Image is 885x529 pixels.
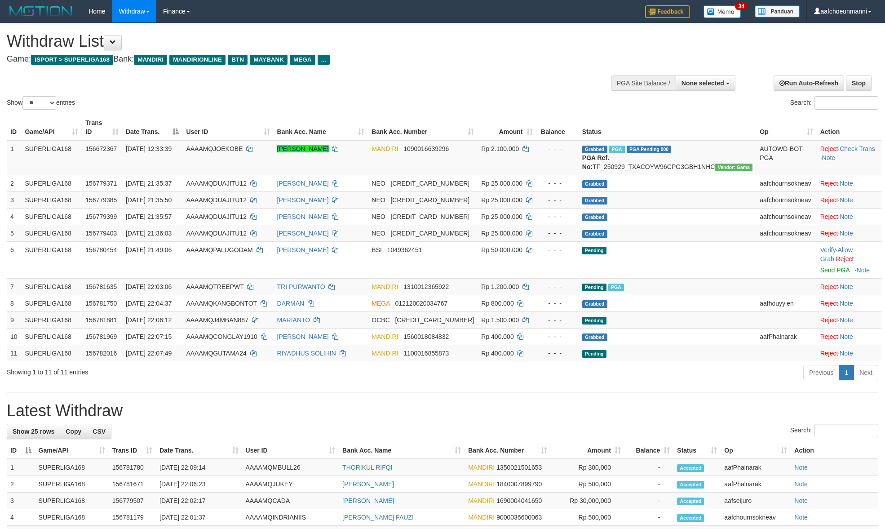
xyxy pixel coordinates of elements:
[7,140,21,175] td: 1
[839,365,854,380] a: 1
[817,328,881,345] td: ·
[496,497,542,504] span: Copy 1690004041650 to clipboard
[242,493,339,509] td: AAAAMQCADA
[817,278,881,295] td: ·
[481,196,522,204] span: Rp 25.000.000
[820,350,838,357] a: Reject
[186,350,246,357] span: AAAAMQGUTAMA24
[814,96,878,110] input: Search:
[582,300,607,308] span: Grabbed
[624,442,673,459] th: Balance: activate to sort column ascending
[126,145,172,152] span: [DATE] 12:33:39
[817,191,881,208] td: ·
[540,332,575,341] div: - - -
[156,509,242,526] td: [DATE] 22:01:37
[126,213,172,220] span: [DATE] 21:35:57
[277,145,329,152] a: [PERSON_NAME]
[820,283,838,290] a: Reject
[277,316,310,324] a: MARIANTO
[481,300,513,307] span: Rp 800.000
[820,246,853,262] span: ·
[579,140,756,175] td: TF_250929_TXACOYW96CPG3GBH1NHC
[7,345,21,361] td: 11
[7,295,21,311] td: 8
[126,283,172,290] span: [DATE] 22:03:06
[156,442,242,459] th: Date Trans.: activate to sort column ascending
[156,476,242,493] td: [DATE] 22:06:23
[126,316,172,324] span: [DATE] 22:06:12
[372,316,389,324] span: OCBC
[582,197,607,204] span: Grabbed
[582,230,607,238] span: Grabbed
[540,212,575,221] div: - - -
[840,196,853,204] a: Note
[715,164,752,171] span: Vendor URL: https://trx31.1velocity.biz
[840,283,853,290] a: Note
[624,459,673,476] td: -
[390,230,469,237] span: Copy 5859457140486971 to clipboard
[582,180,607,188] span: Grabbed
[756,208,816,225] td: aafchournsokneav
[677,481,704,489] span: Accepted
[13,428,54,435] span: Show 25 rows
[624,509,673,526] td: -
[721,459,791,476] td: aafPhalnarak
[540,299,575,308] div: - - -
[794,464,808,471] a: Note
[403,145,449,152] span: Copy 1090016639296 to clipboard
[481,316,519,324] span: Rp 1.500.000
[627,146,672,153] span: PGA Pending
[735,2,747,10] span: 34
[35,476,109,493] td: SUPERLIGA168
[481,180,522,187] span: Rp 25.000.000
[242,459,339,476] td: AAAAMQMBULL26
[403,350,449,357] span: Copy 1100016855873 to clipboard
[7,96,75,110] label: Show entries
[820,145,838,152] a: Reject
[481,350,513,357] span: Rp 400.000
[481,283,519,290] span: Rp 1.200.000
[390,213,469,220] span: Copy 5859457140486971 to clipboard
[126,196,172,204] span: [DATE] 21:35:50
[390,180,469,187] span: Copy 5859457140486971 to clipboard
[85,180,117,187] span: 156779371
[774,76,844,91] a: Run Auto-Refresh
[496,464,542,471] span: Copy 1350021501653 to clipboard
[468,514,495,521] span: MANDIRI
[274,115,368,140] th: Bank Acc. Name: activate to sort column ascending
[820,300,838,307] a: Reject
[820,246,836,253] a: Verify
[126,350,172,357] span: [DATE] 22:07:49
[395,316,474,324] span: Copy 693816522488 to clipboard
[342,464,393,471] a: THORIKUL RIFQI
[250,55,288,65] span: MAYBANK
[372,213,385,220] span: NEO
[7,442,35,459] th: ID: activate to sort column descending
[540,349,575,358] div: - - -
[7,364,362,377] div: Showing 1 to 11 of 11 entries
[7,208,21,225] td: 4
[277,333,329,340] a: [PERSON_NAME]
[186,145,243,152] span: AAAAMQJOEKOBE
[579,115,756,140] th: Status
[35,509,109,526] td: SUPERLIGA168
[481,246,522,253] span: Rp 50.000.000
[21,311,82,328] td: SUPERLIGA168
[790,96,878,110] label: Search:
[277,246,329,253] a: [PERSON_NAME]
[7,493,35,509] td: 3
[186,246,252,253] span: AAAAMQPALUGODAM
[318,55,330,65] span: ...
[756,140,816,175] td: AUTOWD-BOT-PGA
[677,514,704,522] span: Accepted
[7,424,60,439] a: Show 25 rows
[372,350,398,357] span: MANDIRI
[540,282,575,291] div: - - -
[387,246,422,253] span: Copy 1049362451 to clipboard
[540,179,575,188] div: - - -
[846,76,872,91] a: Stop
[7,191,21,208] td: 3
[582,213,607,221] span: Grabbed
[478,115,536,140] th: Amount: activate to sort column ascending
[186,180,247,187] span: AAAAMQDUAJITU12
